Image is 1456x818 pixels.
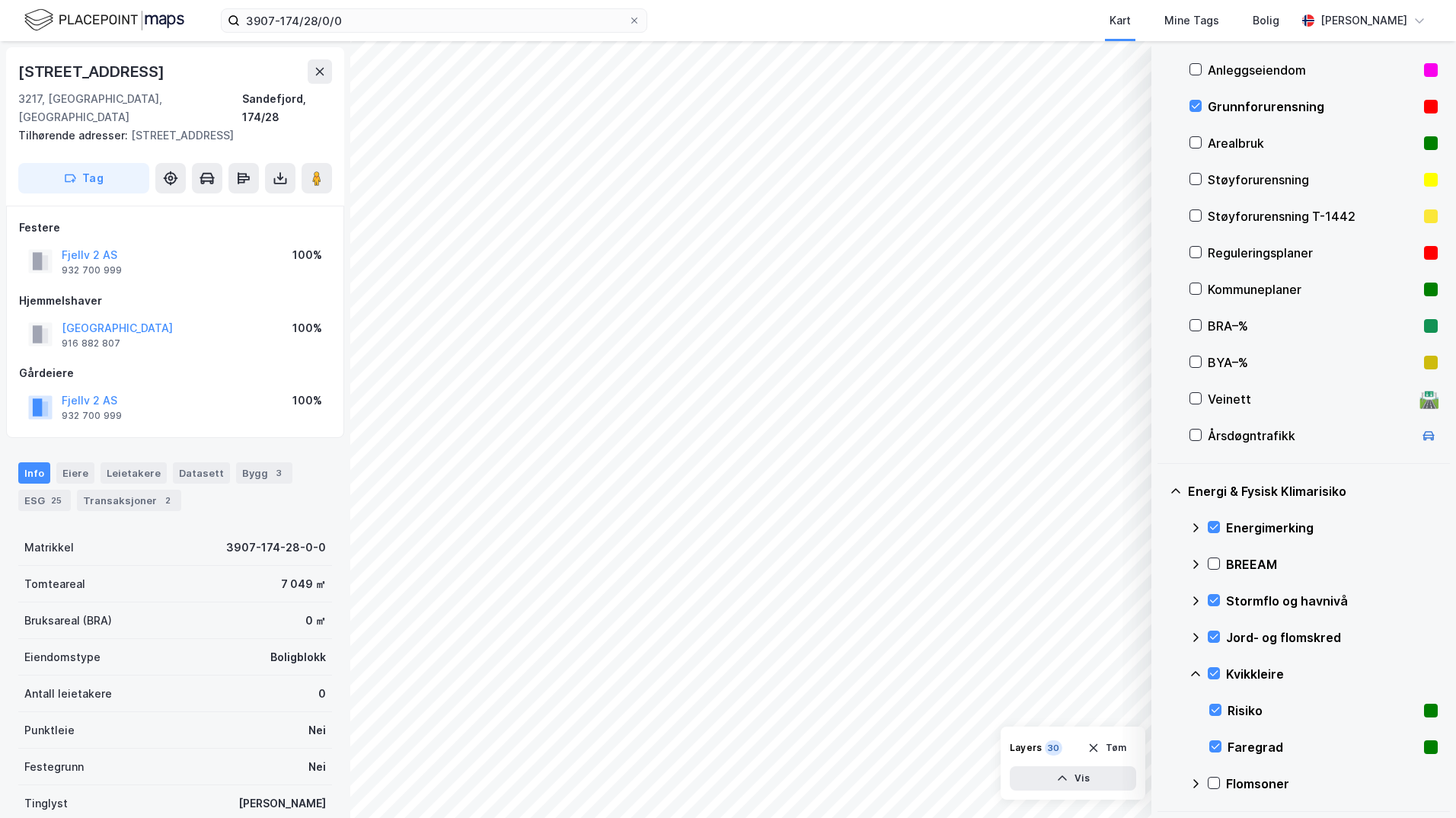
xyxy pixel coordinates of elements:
[1164,11,1219,30] div: Mine Tags
[1208,280,1418,299] div: Kommuneplaner
[62,410,122,422] div: 932 700 999
[1208,61,1418,79] div: Anleggseiendom
[1208,244,1418,262] div: Reguleringsplaner
[305,612,326,630] div: 0 ㎡
[308,721,326,740] div: Nei
[1110,11,1131,30] div: Kart
[1208,317,1418,335] div: BRA–%
[19,292,331,310] div: Hjemmelshaver
[1208,427,1413,445] div: Årsdøgntrafikk
[24,612,112,630] div: Bruksareal (BRA)
[226,538,326,557] div: 3907-174-28-0-0
[24,538,74,557] div: Matrikkel
[240,9,628,32] input: Søk på adresse, matrikkel, gårdeiere, leietakere eller personer
[1226,592,1438,610] div: Stormflo og havnivå
[292,246,322,264] div: 100%
[1208,207,1418,225] div: Støyforurensning T-1442
[24,7,184,34] img: logo.f888ab2527a4732fd821a326f86c7f29.svg
[18,490,71,511] div: ESG
[18,59,168,84] div: [STREET_ADDRESS]
[62,264,122,276] div: 932 700 999
[1320,11,1407,30] div: [PERSON_NAME]
[1045,740,1062,756] div: 30
[1226,628,1438,647] div: Jord- og flomskred
[1208,353,1418,372] div: BYA–%
[62,337,120,350] div: 916 882 807
[281,575,326,593] div: 7 049 ㎡
[1208,171,1418,189] div: Støyforurensning
[1078,736,1136,760] button: Tøm
[271,465,286,481] div: 3
[1208,134,1418,152] div: Arealbruk
[48,493,65,508] div: 25
[24,575,85,593] div: Tomteareal
[1226,519,1438,537] div: Energimerking
[1226,555,1438,574] div: BREEAM
[1010,766,1136,791] button: Vis
[18,129,131,142] span: Tilhørende adresser:
[270,648,326,666] div: Boligblokk
[1380,745,1456,818] iframe: Chat Widget
[236,462,292,484] div: Bygg
[19,364,331,382] div: Gårdeiere
[77,490,181,511] div: Transaksjoner
[308,758,326,776] div: Nei
[24,721,75,740] div: Punktleie
[19,219,331,237] div: Festere
[160,493,175,508] div: 2
[1188,482,1438,500] div: Energi & Fysisk Klimarisiko
[1226,665,1438,683] div: Kvikkleire
[18,163,149,193] button: Tag
[318,685,326,703] div: 0
[56,462,94,484] div: Eiere
[1228,701,1418,720] div: Risiko
[24,794,68,813] div: Tinglyst
[18,462,50,484] div: Info
[101,462,167,484] div: Leietakere
[1010,742,1042,754] div: Layers
[1208,97,1418,116] div: Grunnforurensning
[24,758,84,776] div: Festegrunn
[292,319,322,337] div: 100%
[292,391,322,410] div: 100%
[24,685,112,703] div: Antall leietakere
[18,126,320,145] div: [STREET_ADDRESS]
[1228,738,1418,756] div: Faregrad
[238,794,326,813] div: [PERSON_NAME]
[1226,775,1438,793] div: Flomsoner
[1253,11,1279,30] div: Bolig
[18,90,242,126] div: 3217, [GEOGRAPHIC_DATA], [GEOGRAPHIC_DATA]
[1419,389,1439,409] div: 🛣️
[173,462,230,484] div: Datasett
[1208,390,1413,408] div: Veinett
[24,648,101,666] div: Eiendomstype
[242,90,332,126] div: Sandefjord, 174/28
